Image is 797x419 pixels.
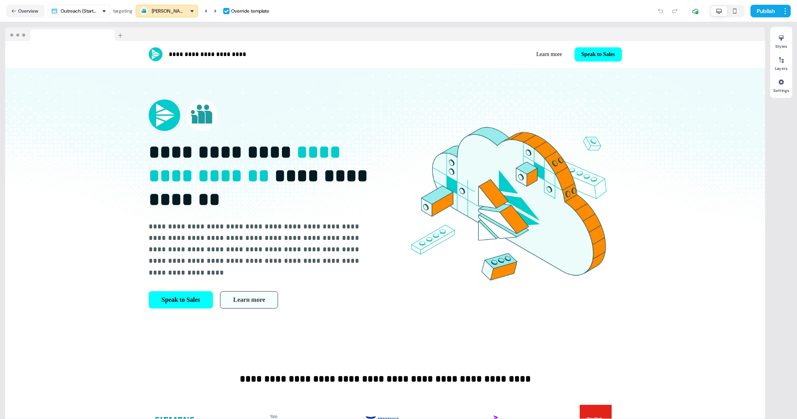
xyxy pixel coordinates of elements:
button: Learn more [220,291,278,309]
div: Learn moreSpeak to Sales [388,47,622,62]
button: Overview [6,5,45,17]
div: Override template [231,7,269,15]
button: Layers [770,54,792,71]
img: Browser topbar [5,27,126,41]
div: targeting [113,7,133,15]
button: Speak to Sales [575,47,622,62]
button: Speak to Sales [149,291,213,309]
button: Styles [770,32,792,49]
button: [PERSON_NAME] Healthcare [136,5,198,17]
div: Outreach (Starter) [61,7,99,15]
button: Learn more [530,47,568,62]
button: Settings [770,76,792,93]
div: [PERSON_NAME] Healthcare [152,7,183,15]
div: Speak to SalesLearn more [149,291,374,309]
button: Publish [750,5,780,17]
img: Image [396,99,622,309]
